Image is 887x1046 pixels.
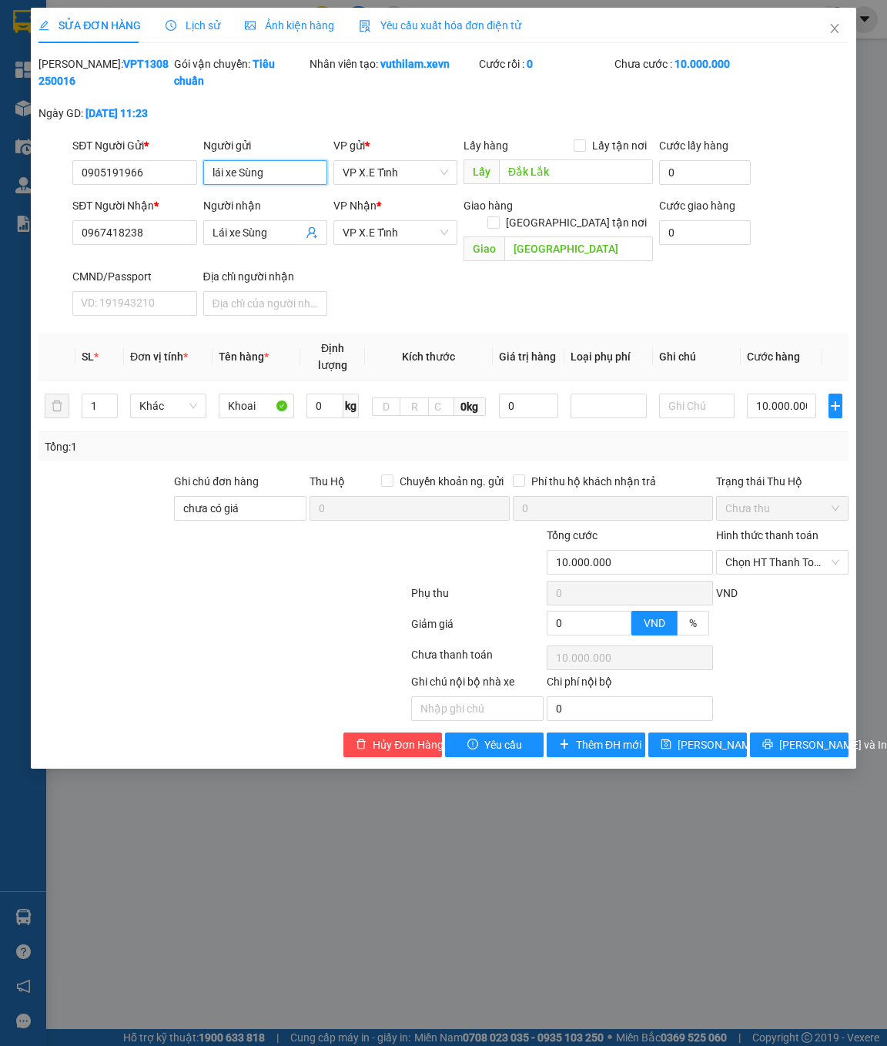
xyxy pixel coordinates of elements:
input: Địa chỉ của người nhận [203,291,327,316]
button: exclamation-circleYêu cầu [445,733,544,757]
div: Chưa thanh toán [410,646,545,673]
span: VP X.E Tỉnh [343,221,448,244]
span: plus [559,739,570,751]
span: VP X.E Tỉnh [343,161,448,184]
input: Dọc đường [499,159,653,184]
b: 10.000.000 [674,58,730,70]
div: SĐT Người Gửi [72,137,196,154]
input: Ghi Chú [659,394,735,418]
input: C [428,397,454,416]
input: VD: Bàn, Ghế [219,394,294,418]
span: Chuyển khoản ng. gửi [393,473,510,490]
span: Lấy hàng [464,139,508,152]
span: kg [343,394,359,418]
span: plus [829,400,842,412]
button: plusThêm ĐH mới [547,733,645,757]
div: Cước rồi : [479,55,611,72]
span: save [661,739,671,751]
span: clock-circle [166,20,176,31]
b: 0 [527,58,533,70]
input: Cước giao hàng [659,220,751,245]
th: Ghi chú [653,334,741,381]
input: Ghi chú đơn hàng [174,496,306,521]
div: Nhân viên tạo: [310,55,476,72]
div: Giảm giá [410,615,545,642]
input: Cước lấy hàng [659,160,751,185]
span: close [828,22,841,35]
span: user-add [306,226,318,239]
button: plus [828,394,842,418]
span: Giao hàng [464,199,513,212]
span: Yêu cầu [484,736,522,753]
div: Chưa cước : [614,55,747,72]
span: Ảnh kiện hàng [245,19,334,32]
span: Lấy [464,159,499,184]
span: Chưa thu [725,497,839,520]
div: [PERSON_NAME]: [38,55,171,89]
span: Giá trị hàng [499,350,556,363]
span: Tổng cước [547,529,597,541]
span: Hủy Đơn Hàng [373,736,443,753]
button: deleteHủy Đơn Hàng [343,733,442,757]
span: Giao [464,236,504,261]
div: Người gửi [203,137,327,154]
div: Chi phí nội bộ [547,673,713,696]
span: Thu Hộ [310,475,345,488]
input: Nhập ghi chú [411,696,544,721]
button: printer[PERSON_NAME] và In [750,733,849,757]
span: Phí thu hộ khách nhận trả [525,473,662,490]
span: Kích thước [402,350,455,363]
span: SỬA ĐƠN HÀNG [38,19,141,32]
span: VND [644,617,665,629]
span: VP Nhận [333,199,377,212]
div: VP gửi [333,137,457,154]
span: Chọn HT Thanh Toán [725,551,839,574]
span: Lịch sử [166,19,220,32]
span: [PERSON_NAME] và In [779,736,887,753]
label: Ghi chú đơn hàng [174,475,259,488]
label: Hình thức thanh toán [716,529,818,541]
span: SL [82,350,94,363]
span: printer [762,739,773,751]
input: Dọc đường [504,236,653,261]
span: [GEOGRAPHIC_DATA] tận nơi [500,214,653,231]
span: edit [38,20,49,31]
div: CMND/Passport [72,268,196,285]
th: Loại phụ phí [564,334,652,381]
span: 0kg [454,397,486,416]
div: SĐT Người Nhận [72,197,196,214]
b: vuthilam.xevn [380,58,450,70]
div: Tổng: 1 [45,438,343,455]
div: Địa chỉ người nhận [203,268,327,285]
input: D [372,397,400,416]
span: delete [356,739,367,751]
span: Tên hàng [219,350,269,363]
input: R [400,397,428,416]
button: delete [45,394,69,418]
div: Ghi chú nội bộ nhà xe [411,673,544,696]
span: Yêu cầu xuất hóa đơn điện tử [359,19,521,32]
label: Cước lấy hàng [659,139,728,152]
div: Phụ thu [410,585,545,612]
b: [DATE] 11:23 [85,107,148,119]
span: Định lượng [318,342,347,371]
span: exclamation-circle [467,739,478,751]
button: save[PERSON_NAME] thay đổi [648,733,747,757]
div: Gói vận chuyển: [174,55,306,89]
span: % [689,617,697,629]
img: icon [359,20,371,32]
span: Cước hàng [747,350,800,363]
span: Lấy tận nơi [586,137,653,154]
div: Người nhận [203,197,327,214]
label: Cước giao hàng [659,199,735,212]
span: VND [716,587,738,599]
button: Close [813,8,856,51]
span: Khác [139,394,197,417]
div: Trạng thái Thu Hộ [716,473,849,490]
span: picture [245,20,256,31]
span: [PERSON_NAME] thay đổi [678,736,801,753]
span: Thêm ĐH mới [576,736,641,753]
span: Đơn vị tính [130,350,188,363]
div: Ngày GD: [38,105,171,122]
